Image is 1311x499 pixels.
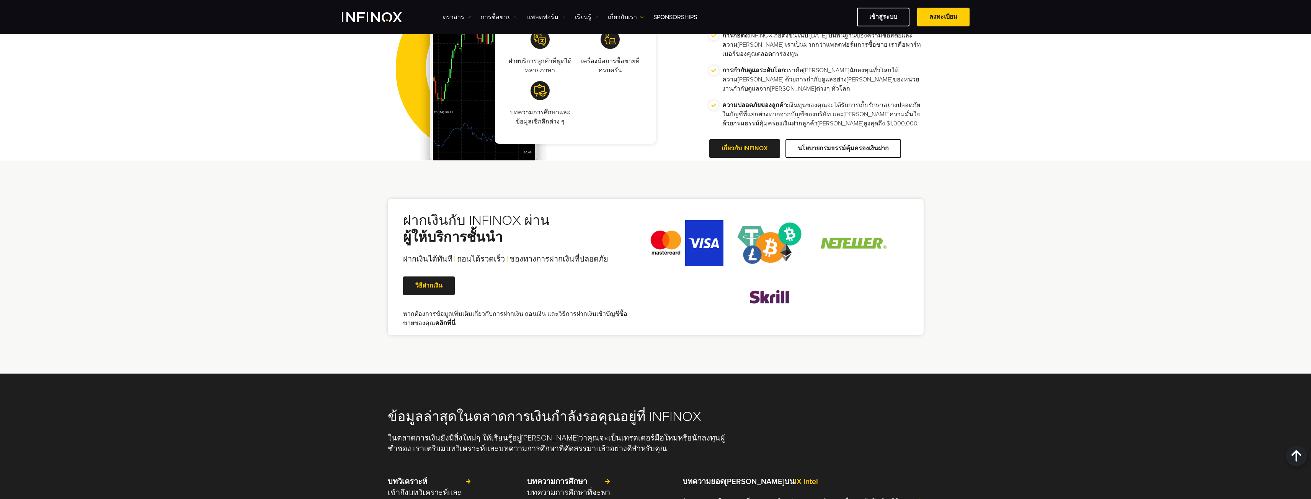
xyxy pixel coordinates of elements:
[443,13,471,22] a: ตราสาร
[403,212,631,246] h2: ฝากเงินกับ INFINOX ผ่าน
[403,255,452,264] span: ฝากเงินได้ทันที
[506,57,574,75] p: ฝ่ายบริการลูกค้าที่พูดได้หลายภาษา
[722,32,749,39] strong: การก่อตั้ง:
[435,319,456,327] a: คลิกที่นี่
[722,66,924,93] p: เราคือ[PERSON_NAME]นักลงทุนทั่วโลกให้ความ[PERSON_NAME] ด้วยการกำกับดูแลอย่าง[PERSON_NAME]ของหน่วย...
[506,255,508,264] span: |
[815,220,892,266] img: neteller.webp
[527,477,587,486] strong: บทความการศึกษา
[653,13,697,22] a: Sponsorships
[575,13,598,22] a: เรียนรู้
[403,309,631,328] p: หากต้องการข้อมูลเพิ่มเติมเกี่ยวกับการฝากเงิน ถอนเงิน และวิธีการฝากเงินเข้าบัญชีซื้อขายของคุณ
[709,139,780,158] a: เกี่ยวกับ INFINOX
[388,433,741,454] p: ในตลาดการเงินยังมีสิ่งใหม่ๆ ให้เรียนรู้อยู่[PERSON_NAME]ว่าคุณจะเป็นเทรดเดอร์มือใหม่หรือนักลงทุนผ...
[647,220,723,266] img: credit_card.webp
[917,8,970,26] a: ลงทะเบียน
[722,31,924,59] p: INFINOX ก่อตั้งขึ้นในปี [DATE] บนพื้นฐานของความซื่อสัตย์และความ[PERSON_NAME] เราเป็นมากกว่าแพลตฟอ...
[481,13,518,22] a: การซื้อขาย
[576,57,644,75] p: เครื่องมือการซื้อขายที่ครบครัน
[388,408,924,425] h2: ข้อมูลล่าสุดในตลาดการเงินกำลังรอคุณอยู่ที่ INFINOX
[722,101,924,128] p: เงินทุนของคุณจะได้รับการเก็บรักษาอย่างปลอดภัยในบัญชีที่แยกต่างหากจากบัญชีของบริษัท และ[PERSON_NAM...
[682,477,818,486] strong: บทความยอด[PERSON_NAME]บน
[403,229,503,245] strong: ผู้ให้บริการชั้นนำ
[857,8,909,26] a: เข้าสู่ระบบ
[527,13,565,22] a: แพลตฟอร์ม
[509,255,608,264] span: ช่องทางการฝากเงินที่ปลอดภัย
[731,274,808,320] img: skrill.webp
[457,255,505,264] span: ถอนได้รวดเร็ว
[795,477,818,486] span: IX Intel
[454,255,456,264] span: |
[722,101,789,109] strong: ความปลอดภัยของลูกค้า:
[785,139,901,158] a: นโยบายกรมธรรม์คุ้มครองเงินฝาก
[403,276,455,295] a: วิธีฝากเงิน
[608,13,644,22] a: เกี่ยวกับเรา
[388,477,427,486] strong: บทวิเคราะห์
[722,67,787,74] strong: การกำกับดูแลระดับโลก:
[342,12,420,22] a: INFINOX Logo
[731,220,808,266] img: crypto_solution.webp
[506,108,574,126] p: บทความการศึกษาและข้อมูลเชิกลึกต่าง ๆ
